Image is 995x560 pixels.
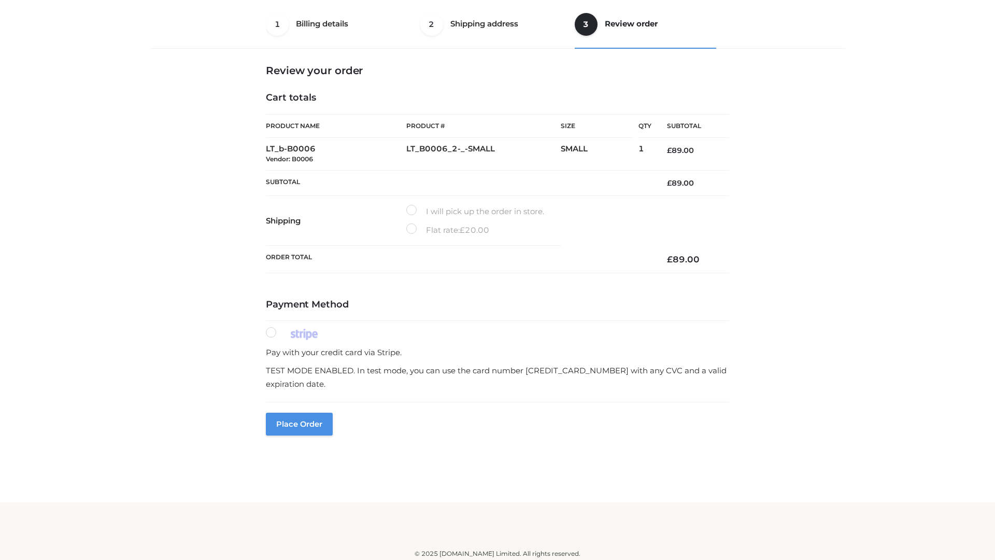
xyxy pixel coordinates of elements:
h3: Review your order [266,64,729,77]
th: Order Total [266,246,651,273]
small: Vendor: B0006 [266,155,313,163]
td: LT_B0006_2-_-SMALL [406,138,561,171]
bdi: 20.00 [460,225,489,235]
h4: Cart totals [266,92,729,104]
th: Subtotal [266,170,651,195]
th: Subtotal [651,115,729,138]
bdi: 89.00 [667,178,694,188]
span: £ [667,254,673,264]
div: © 2025 [DOMAIN_NAME] Limited. All rights reserved. [154,549,841,559]
p: TEST MODE ENABLED. In test mode, you can use the card number [CREDIT_CARD_NUMBER] with any CVC an... [266,364,729,390]
button: Place order [266,413,333,436]
span: £ [667,146,672,155]
p: Pay with your credit card via Stripe. [266,346,729,359]
h4: Payment Method [266,299,729,311]
th: Qty [638,114,651,138]
bdi: 89.00 [667,146,694,155]
th: Product # [406,114,561,138]
span: £ [667,178,672,188]
label: Flat rate: [406,223,489,237]
td: 1 [638,138,651,171]
label: I will pick up the order in store. [406,205,544,218]
th: Size [561,115,633,138]
td: LT_b-B0006 [266,138,406,171]
th: Shipping [266,196,406,246]
bdi: 89.00 [667,254,700,264]
th: Product Name [266,114,406,138]
span: £ [460,225,465,235]
td: SMALL [561,138,638,171]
